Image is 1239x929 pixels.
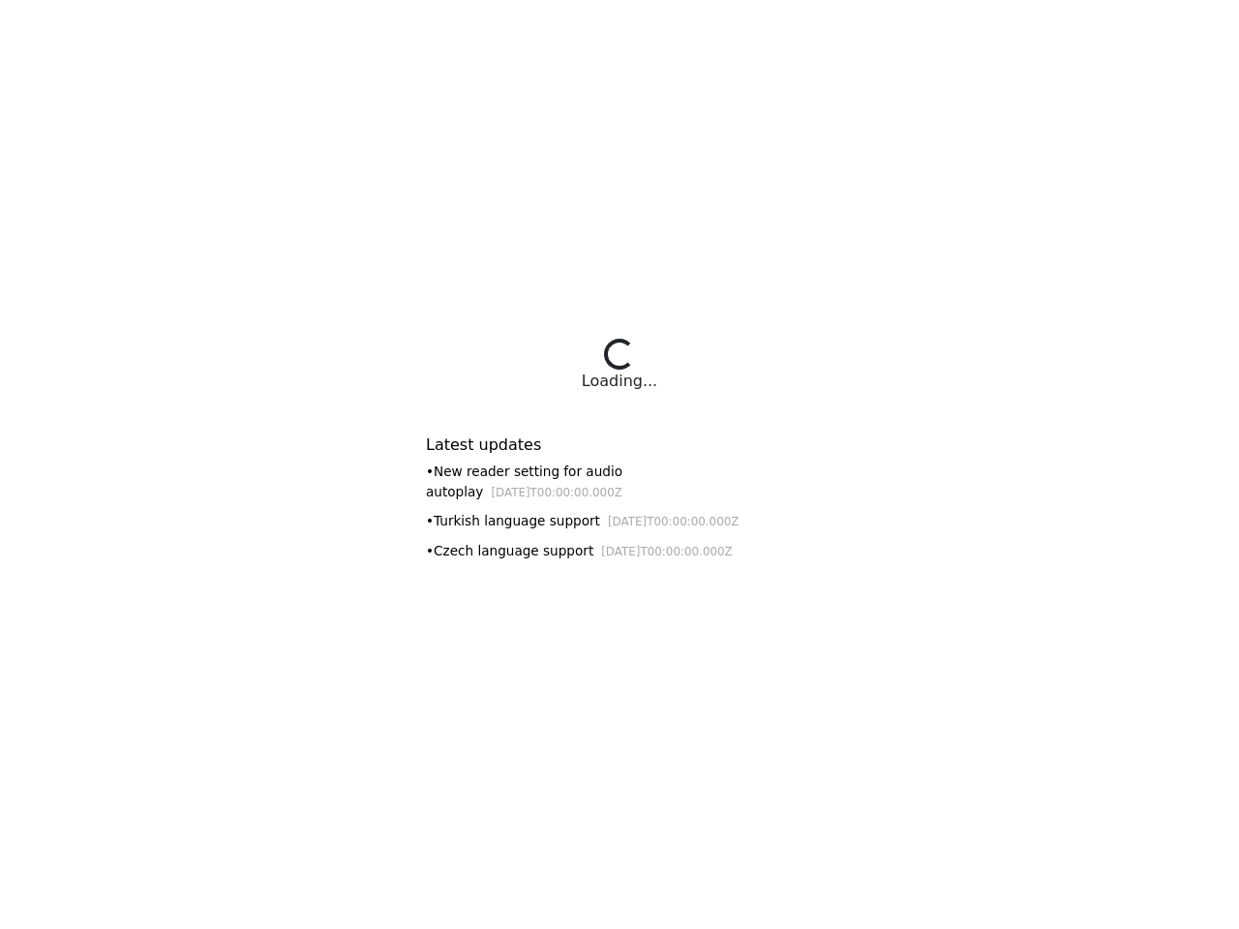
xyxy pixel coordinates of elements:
h6: Latest updates [426,435,813,454]
small: [DATE]T00:00:00.000Z [491,486,622,499]
div: Loading... [582,370,657,393]
small: [DATE]T00:00:00.000Z [608,515,740,528]
small: [DATE]T00:00:00.000Z [601,545,733,558]
div: • Czech language support [426,541,813,561]
div: • Turkish language support [426,511,813,531]
div: • New reader setting for audio autoplay [426,462,813,501]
